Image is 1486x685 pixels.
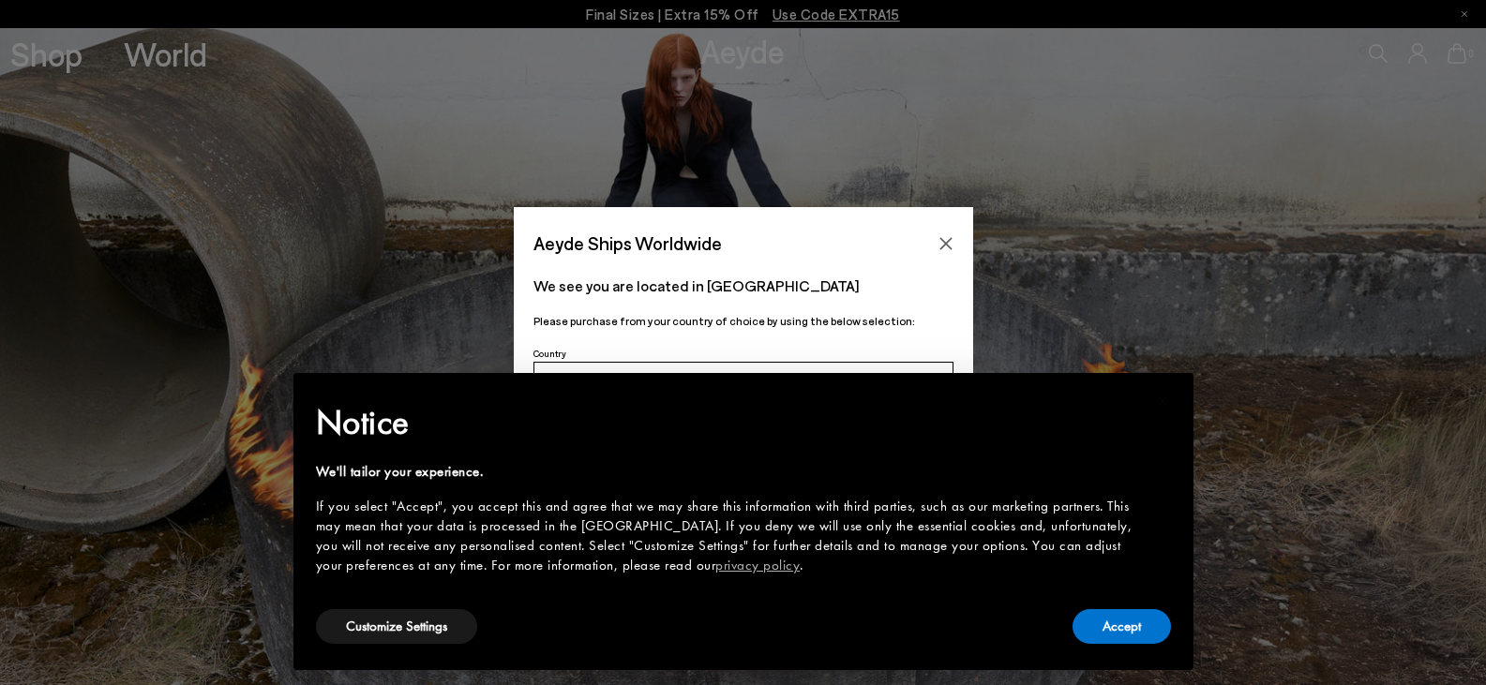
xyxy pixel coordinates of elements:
span: × [1157,386,1169,415]
p: Please purchase from your country of choice by using the below selection: [533,312,953,330]
div: We'll tailor your experience. [316,462,1141,482]
button: Accept [1073,609,1171,644]
button: Customize Settings [316,609,477,644]
button: Close [932,230,960,258]
h2: Notice [316,398,1141,447]
button: Close this notice [1141,379,1186,424]
span: Country [533,348,566,359]
p: We see you are located in [GEOGRAPHIC_DATA] [533,275,953,297]
div: If you select "Accept", you accept this and agree that we may share this information with third p... [316,497,1141,575]
a: privacy policy [715,556,800,574]
span: Aeyde Ships Worldwide [533,227,722,260]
